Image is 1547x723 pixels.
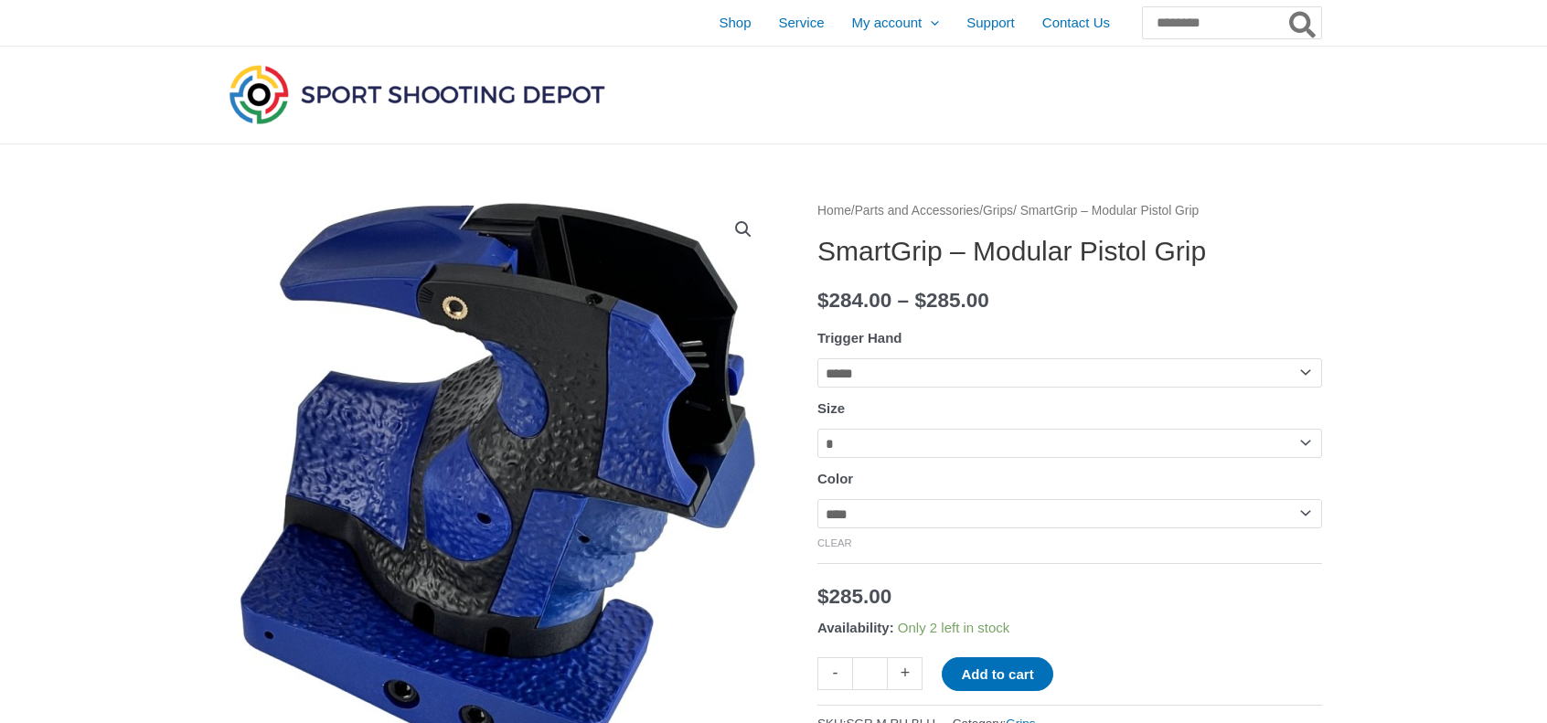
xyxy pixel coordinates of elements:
[817,330,902,346] label: Trigger Hand
[817,585,829,608] span: $
[855,204,980,218] a: Parts and Accessories
[898,620,1010,635] span: Only 2 left in stock
[817,235,1322,268] h1: SmartGrip – Modular Pistol Grip
[898,289,910,312] span: –
[817,585,891,608] bdi: 285.00
[817,400,845,416] label: Size
[942,657,1052,691] button: Add to cart
[983,204,1013,218] a: Grips
[727,213,760,246] a: View full-screen image gallery
[888,657,923,689] a: +
[914,289,926,312] span: $
[817,199,1322,223] nav: Breadcrumb
[817,204,851,218] a: Home
[914,289,988,312] bdi: 285.00
[225,60,609,128] img: Sport Shooting Depot
[817,289,891,312] bdi: 284.00
[817,471,853,486] label: Color
[852,657,888,689] input: Product quantity
[1286,7,1321,38] button: Search
[817,657,852,689] a: -
[817,537,852,548] a: Clear options
[817,289,829,312] span: $
[817,620,894,635] span: Availability:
